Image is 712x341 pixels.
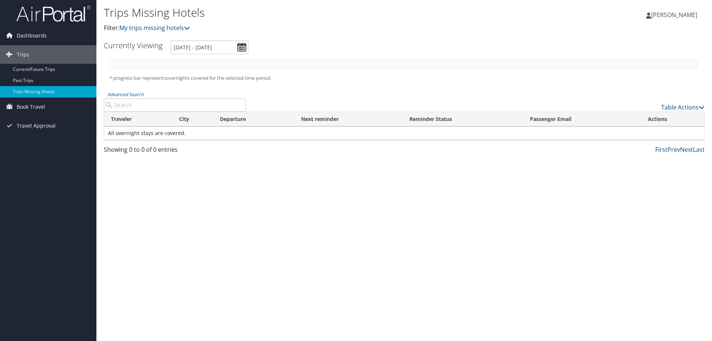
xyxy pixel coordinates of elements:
[680,145,693,154] a: Next
[104,127,704,140] td: All overnight stays are covered.
[523,112,641,127] th: Passenger Email: activate to sort column ascending
[693,145,705,154] a: Last
[104,145,246,158] div: Showing 0 to 0 of 0 entries
[172,112,213,127] th: City: activate to sort column ascending
[661,103,705,111] a: Table Actions
[213,112,294,127] th: Departure: activate to sort column descending
[108,91,144,98] a: Advanced Search
[104,5,504,20] h1: Trips Missing Hotels
[17,45,29,64] span: Trips
[641,112,704,127] th: Actions
[104,23,504,33] p: Filter:
[171,40,248,54] input: [DATE] - [DATE]
[119,24,190,32] a: My trips missing hotels
[655,145,667,154] a: First
[109,75,699,82] h5: * progress bar represents overnights covered for the selected time period.
[403,112,523,127] th: Reminder Status
[104,40,162,50] h3: Currently Viewing
[104,98,246,112] input: Advanced Search
[16,5,90,22] img: airportal-logo.png
[17,26,47,45] span: Dashboards
[294,112,403,127] th: Next reminder
[646,4,705,26] a: [PERSON_NAME]
[17,98,45,116] span: Book Travel
[651,11,697,19] span: [PERSON_NAME]
[667,145,680,154] a: Prev
[17,117,56,135] span: Travel Approval
[104,112,172,127] th: Traveler: activate to sort column ascending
